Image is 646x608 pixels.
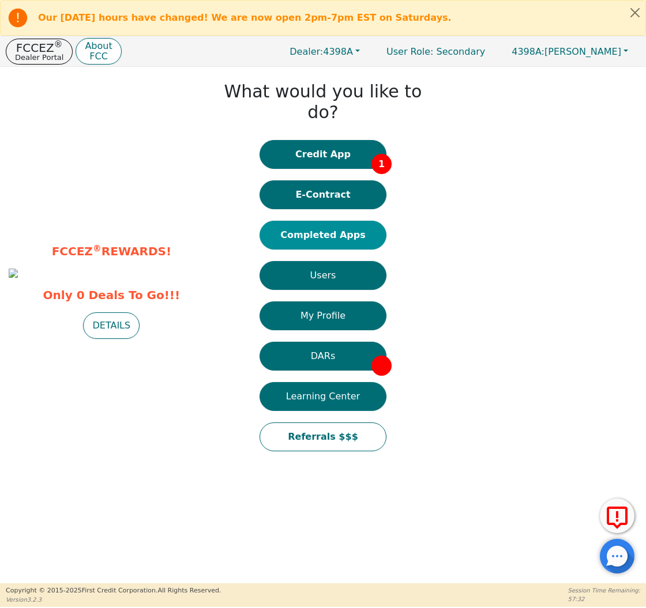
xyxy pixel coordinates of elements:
[625,1,645,24] button: Close alert
[76,38,121,65] button: AboutFCC
[512,46,544,57] span: 4398A:
[83,312,140,339] button: DETAILS
[15,42,63,54] p: FCCEZ
[6,39,73,65] button: FCCEZ®Dealer Portal
[260,140,386,169] button: Credit App1
[371,154,392,174] span: 1
[260,382,386,411] button: Learning Center
[290,46,323,57] span: Dealer:
[9,286,215,304] span: Only 0 Deals To Go!!!
[260,261,386,290] button: Users
[54,39,63,50] sup: ®
[277,43,372,61] button: Dealer:4398A
[260,422,386,451] button: Referrals $$$
[85,41,112,51] p: About
[260,301,386,330] button: My Profile
[375,40,497,63] p: Secondary
[6,595,221,604] p: Version 3.2.3
[568,595,640,603] p: 57:32
[512,46,621,57] span: [PERSON_NAME]
[386,46,433,57] span: User Role :
[9,243,215,260] p: FCCEZ REWARDS!
[85,52,112,61] p: FCC
[260,342,386,371] button: DARs
[260,221,386,250] button: Completed Apps
[568,586,640,595] p: Session Time Remaining:
[15,54,63,61] p: Dealer Portal
[375,40,497,63] a: User Role: Secondary
[220,81,426,123] h1: What would you like to do?
[9,269,18,278] img: 947b5ce7-620c-4c41-ab50-bdd9b69170d2
[93,243,102,254] sup: ®
[600,499,634,533] button: Report Error to FCC
[290,46,353,57] span: 4398A
[6,586,221,596] p: Copyright © 2015- 2025 First Credit Corporation.
[499,43,640,61] button: 4398A:[PERSON_NAME]
[260,180,386,209] button: E-Contract
[38,12,452,23] b: Our [DATE] hours have changed! We are now open 2pm-7pm EST on Saturdays.
[157,587,221,594] span: All Rights Reserved.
